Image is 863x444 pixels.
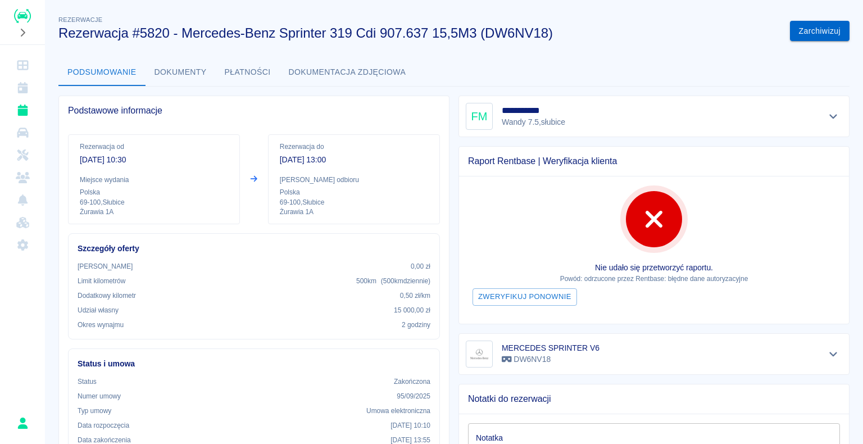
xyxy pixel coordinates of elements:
[80,175,228,185] p: Miejsce wydania
[394,377,430,387] p: Zakończona
[280,175,428,185] p: [PERSON_NAME] odbioru
[146,59,216,86] button: Dokumenty
[466,103,493,130] div: FM
[4,54,40,76] a: Dashboard
[468,262,840,274] p: Nie udało się przetworzyć raportu.
[14,9,31,23] img: Renthelp
[411,261,430,271] p: 0,00 zł
[468,274,840,284] p: Powód: odrzucone przez Rentbase: błędne dane autoryzacyjne
[80,197,228,207] p: 69-100 , Słubice
[4,189,40,211] a: Powiadomienia
[78,420,129,431] p: Data rozpoczęcia
[402,320,430,330] p: 2 godziny
[216,59,280,86] button: Płatności
[80,207,228,217] p: Żurawia 1A
[4,166,40,189] a: Klienci
[4,211,40,234] a: Widget WWW
[78,358,430,370] h6: Status i umowa
[824,108,843,124] button: Pokaż szczegóły
[58,16,102,23] span: Rezerwacje
[4,144,40,166] a: Serwisy
[280,142,428,152] p: Rezerwacja do
[381,277,430,285] span: ( 500 km dziennie )
[400,291,430,301] p: 0,50 zł /km
[502,116,567,128] p: Wandy 7.5 , słubice
[502,354,599,365] p: DW6NV18
[356,276,430,286] p: 500 km
[366,406,430,416] p: Umowa elektroniczna
[394,305,430,315] p: 15 000,00 zł
[4,234,40,256] a: Ustawienia
[4,76,40,99] a: Kalendarz
[468,156,840,167] span: Raport Rentbase | Weryfikacja klienta
[78,320,124,330] p: Okres wynajmu
[80,142,228,152] p: Rezerwacja od
[58,25,781,41] h3: Rezerwacja #5820 - Mercedes-Benz Sprinter 319 Cdi 907.637 15,5M3 (DW6NV18)
[397,391,430,401] p: 95/09/2025
[280,59,415,86] button: Dokumentacja zdjęciowa
[58,59,146,86] button: Podsumowanie
[78,261,133,271] p: [PERSON_NAME]
[78,391,121,401] p: Numer umowy
[11,411,34,435] button: Rafał Płaza
[280,154,428,166] p: [DATE] 13:00
[14,25,31,40] button: Rozwiń nawigację
[468,393,840,405] span: Notatki do rezerwacji
[824,346,843,362] button: Pokaż szczegóły
[280,197,428,207] p: 69-100 , Słubice
[78,291,136,301] p: Dodatkowy kilometr
[78,243,430,255] h6: Szczegóły oferty
[280,207,428,217] p: Żurawia 1A
[473,288,577,306] button: Zweryfikuj ponownie
[468,343,490,365] img: Image
[390,420,430,431] p: [DATE] 10:10
[78,377,97,387] p: Status
[78,305,119,315] p: Udział własny
[80,154,228,166] p: [DATE] 10:30
[78,276,125,286] p: Limit kilometrów
[280,187,428,197] p: Polska
[4,99,40,121] a: Rezerwacje
[80,187,228,197] p: Polska
[4,121,40,144] a: Flota
[78,406,111,416] p: Typ umowy
[68,105,440,116] span: Podstawowe informacje
[502,342,599,354] h6: MERCEDES SPRINTER V6
[790,21,850,42] button: Zarchiwizuj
